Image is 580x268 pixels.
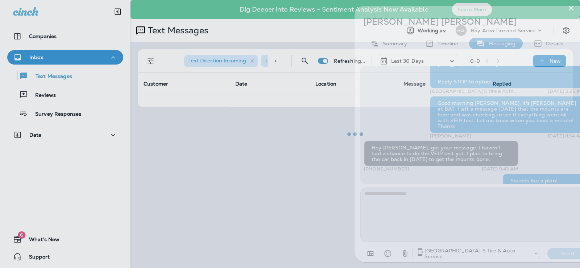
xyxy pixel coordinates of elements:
p: Timeline [434,41,458,46]
div: Hey [PERSON_NAME], got your message. I haven't had a chance to do the VEIP test yet. I plan to br... [364,141,518,166]
p: Messaging [485,41,515,46]
p: Details [542,41,563,46]
button: Select an emoji [381,246,395,261]
p: [PERSON_NAME] [PERSON_NAME] [363,17,561,27]
p: [GEOGRAPHIC_DATA] S Tire & Auto Service [430,88,522,94]
p: [GEOGRAPHIC_DATA] S Tire & Auto Service [424,248,530,259]
p: Summary [379,41,407,46]
p: [DATE] 9:43 AM [482,166,518,172]
button: Add in a premade template [363,246,378,261]
div: +1 (301) 975-0024 [413,248,540,259]
p: [PHONE_NUMBER] [364,166,409,172]
p: [PERSON_NAME] [430,133,471,139]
